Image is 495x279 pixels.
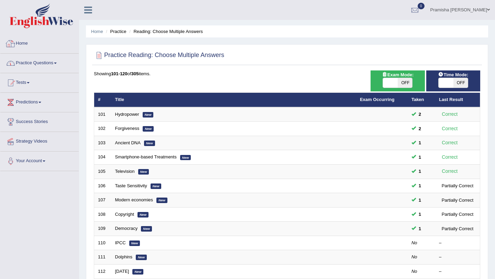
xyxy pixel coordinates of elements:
[439,197,476,204] div: Partially Correct
[94,207,111,222] td: 108
[115,240,126,245] a: IPCC
[132,269,143,275] em: New
[115,140,141,145] a: Ancient DNA
[0,112,79,130] a: Success Stories
[94,136,111,150] td: 103
[180,155,191,160] em: New
[151,183,162,189] em: New
[94,250,111,265] td: 111
[435,71,471,78] span: Time Mode:
[94,193,111,208] td: 107
[94,50,224,60] h2: Practice Reading: Choose Multiple Answers
[115,183,147,188] a: Taste Sensitivity
[439,153,461,161] div: Correct
[94,236,111,250] td: 110
[0,93,79,110] a: Predictions
[439,240,476,246] div: –
[115,254,133,259] a: Dolphins
[94,179,111,193] td: 106
[439,225,476,232] div: Partially Correct
[111,71,128,76] b: 101-120
[94,122,111,136] td: 102
[416,111,424,118] span: You can still take this question
[136,255,147,260] em: New
[144,141,155,146] em: New
[115,226,138,231] a: Democracy
[91,29,103,34] a: Home
[0,54,79,71] a: Practice Questions
[141,226,152,232] em: New
[416,225,424,232] span: You can still take this question
[439,167,461,175] div: Correct
[115,269,129,274] a: [DATE]
[143,126,154,132] em: New
[416,168,424,175] span: You can still take this question
[0,34,79,51] a: Home
[360,97,394,102] a: Exam Occurring
[143,112,154,118] em: New
[416,197,424,204] span: You can still take this question
[435,93,480,107] th: Last Result
[137,212,148,217] em: New
[439,182,476,189] div: Partially Correct
[156,198,167,203] em: New
[439,125,461,133] div: Correct
[408,93,435,107] th: Taken
[0,132,79,149] a: Strategy Videos
[416,125,424,132] span: You can still take this question
[439,268,476,275] div: –
[411,254,417,259] em: No
[398,78,412,88] span: OFF
[411,240,417,245] em: No
[94,165,111,179] td: 105
[94,264,111,279] td: 112
[416,154,424,161] span: You can still take this question
[115,197,153,202] a: Modern economies
[453,78,468,88] span: OFF
[439,254,476,260] div: –
[138,169,149,175] em: New
[129,241,140,246] em: New
[371,70,425,91] div: Show exams occurring in exams
[411,269,417,274] em: No
[439,211,476,218] div: Partially Correct
[104,28,126,35] li: Practice
[115,169,135,174] a: Television
[416,182,424,189] span: You can still take this question
[131,71,139,76] b: 305
[0,73,79,90] a: Tests
[111,93,356,107] th: Title
[0,152,79,169] a: Your Account
[418,3,425,9] span: 0
[115,154,177,159] a: Smartphone-based Treatments
[416,139,424,146] span: You can still take this question
[115,112,139,117] a: Hydropower
[416,211,424,218] span: You can still take this question
[94,150,111,165] td: 104
[94,93,111,107] th: #
[115,212,134,217] a: Copyright
[115,126,140,131] a: Forgiveness
[94,107,111,122] td: 101
[379,71,416,78] span: Exam Mode:
[439,139,461,147] div: Correct
[439,110,461,118] div: Correct
[128,28,203,35] li: Reading: Choose Multiple Answers
[94,222,111,236] td: 109
[94,70,480,77] div: Showing of items.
